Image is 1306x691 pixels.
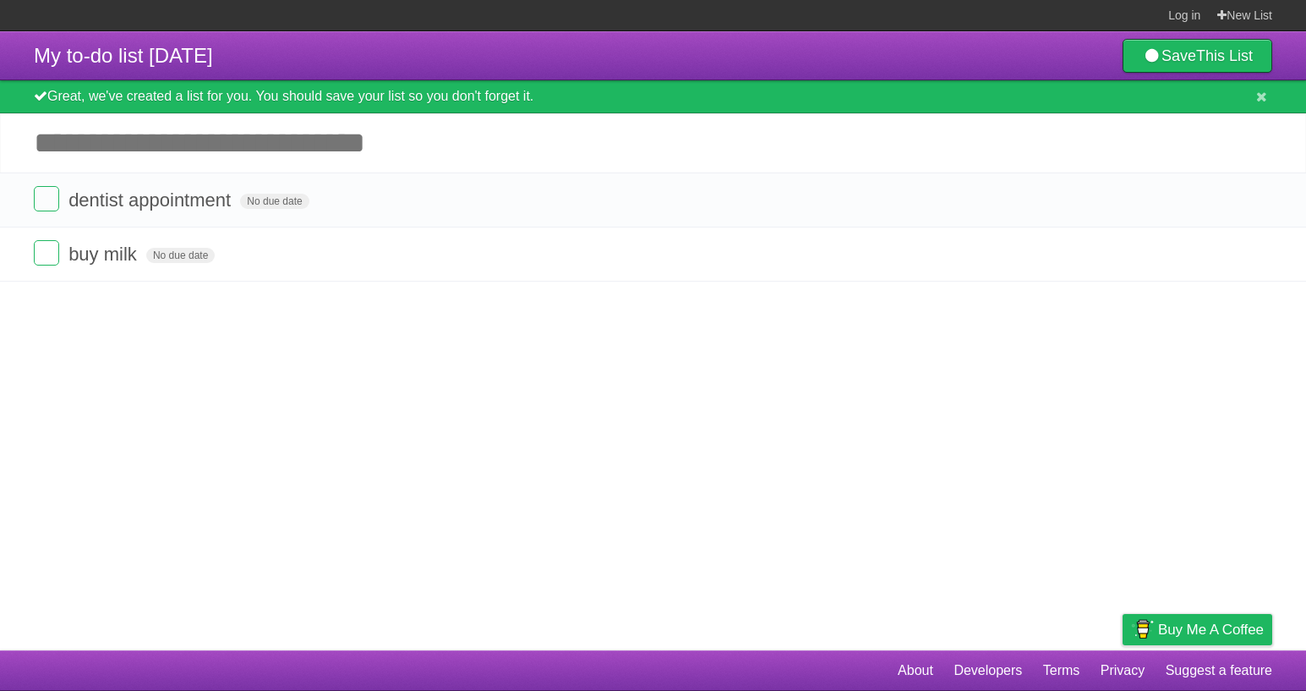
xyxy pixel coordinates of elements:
[1158,615,1264,644] span: Buy me a coffee
[34,44,213,67] span: My to-do list [DATE]
[34,186,59,211] label: Done
[1043,655,1080,687] a: Terms
[34,240,59,266] label: Done
[68,244,141,265] span: buy milk
[1101,655,1145,687] a: Privacy
[954,655,1022,687] a: Developers
[1196,47,1253,64] b: This List
[1166,655,1272,687] a: Suggest a feature
[1123,614,1272,645] a: Buy me a coffee
[146,248,215,263] span: No due date
[898,655,933,687] a: About
[1123,39,1272,73] a: SaveThis List
[1131,615,1154,644] img: Buy me a coffee
[68,189,235,211] span: dentist appointment
[240,194,309,209] span: No due date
